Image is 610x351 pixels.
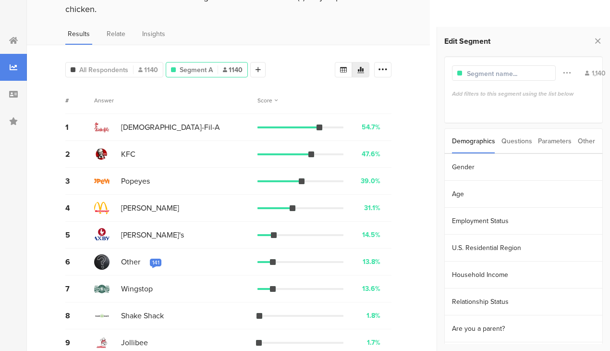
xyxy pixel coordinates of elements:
div: 1.7% [367,338,380,348]
div: Other [578,129,595,153]
div: 8 [65,310,94,321]
div: 5 [65,229,94,240]
div: 54.7% [362,122,380,132]
img: d3718dnoaommpf.cloudfront.net%2Fitem%2F9ad3db2a4c5f55dbb9f6.png [94,201,110,216]
div: Add filters to this segment using the list below [452,89,595,98]
div: 6 [65,256,94,267]
span: Insights [142,29,165,39]
div: 1.8% [366,311,380,321]
div: Parameters [538,129,572,153]
span: All Respondents [79,65,128,75]
div: # [65,96,94,105]
div: 4 [65,202,94,213]
span: [PERSON_NAME] [121,202,179,213]
div: 31.1% [364,203,380,213]
section: Are you a parent? [445,315,602,342]
section: U.S. Residential Region [445,235,602,262]
span: Edit Segment [444,36,490,47]
div: 13.8% [363,257,380,267]
section: Employment Status [445,208,602,235]
img: d3718dnoaommpf.cloudfront.net%2Fitem%2Fc71be934a70f8e4cc28b.png [94,147,110,162]
span: Shake Shack [121,310,164,321]
div: 1,140 [585,68,606,78]
span: Wingstop [121,283,153,294]
img: d3718dnoaommpf.cloudfront.net%2Fitem%2F4cc09c36eee10fd69b75.jpg [94,308,110,324]
div: Score [257,96,278,105]
div: 2 [65,149,94,160]
div: 9 [65,337,94,348]
section: Household Income [445,262,602,288]
span: Popeyes [121,175,150,187]
div: Demographics [452,129,495,153]
section: Age [445,181,602,208]
img: d3718dnoaommpf.cloudfront.net%2Fitem%2F442d7e4b484f8e3214c3.jpg [94,281,110,297]
img: d3718dnoaommpf.cloudfront.net%2Fitem%2F7d3a0c5ad1d32c9620e1.jpg [94,335,110,351]
div: 39.0% [361,176,380,186]
div: 7 [65,283,94,294]
span: [DEMOGRAPHIC_DATA]-Fil-A [121,122,220,133]
span: Relate [107,29,125,39]
span: Jollibee [121,337,148,348]
span: Segment A [180,65,213,75]
img: d3718dnoaommpf.cloudfront.net%2Fitem%2F2054fe14a20ffde9b098.jpg [94,254,110,270]
span: 1140 [223,65,243,75]
input: Segment name... [467,69,550,79]
span: 1140 [138,65,158,75]
section: Relationship Status [445,288,602,315]
span: [PERSON_NAME]'s [121,229,184,240]
div: 3 [65,175,94,187]
span: Other [121,256,140,267]
div: 13.6% [362,284,380,294]
div: 47.6% [362,149,380,159]
img: d3718dnoaommpf.cloudfront.net%2Fitem%2F1047653a776a77985ffb.png [94,174,110,189]
div: Answer [94,96,114,105]
div: 141 [152,259,159,266]
section: Gender [445,154,602,181]
img: d3718dnoaommpf.cloudfront.net%2Fitem%2F84f256d6a2924bea6ba2.jpg [94,120,110,135]
span: KFC [121,149,135,160]
img: d3718dnoaommpf.cloudfront.net%2Fitem%2F9d21af0b16c28c5f9477.png [94,227,110,243]
span: Results [68,29,90,39]
div: Questions [501,129,532,153]
div: 1 [65,122,94,133]
div: 14.5% [362,230,380,240]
